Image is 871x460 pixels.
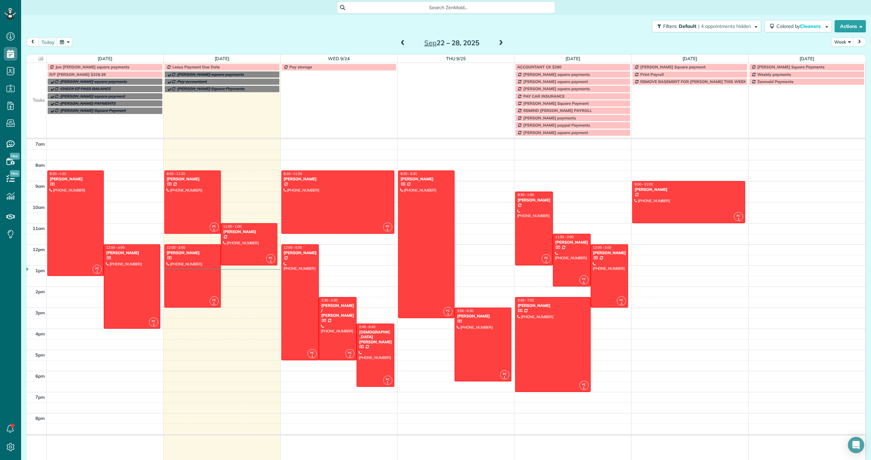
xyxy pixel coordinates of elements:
small: 1 [210,227,218,233]
span: R/F [PERSON_NAME] $329.36 [49,72,106,77]
div: [PERSON_NAME] [593,250,626,255]
span: 2pm [35,289,45,294]
span: [PERSON_NAME] square payments [523,86,590,91]
div: [PERSON_NAME] [166,177,219,181]
div: [PERSON_NAME] [283,177,392,181]
span: 10am [33,204,45,210]
span: FC [212,298,216,302]
div: [PERSON_NAME] [223,229,275,234]
span: [PERSON_NAME] Square payment [640,64,706,69]
div: [PERSON_NAME] [517,303,588,308]
a: [DATE] [98,56,112,61]
button: prev [26,37,39,47]
div: [PERSON_NAME] [555,240,589,245]
span: [PERSON_NAME] square payments [177,72,244,77]
a: Wed 9/24 [328,56,350,61]
span: 7am [35,141,45,147]
span: Print Payroll [640,72,664,77]
span: 3pm [35,310,45,315]
span: 8am [35,162,45,168]
button: Filters: Default | 4 appointments hidden [652,20,761,32]
span: FC [582,382,586,386]
span: 11:00 - 1:00 [223,224,242,229]
button: today [38,37,57,47]
span: 7pm [35,394,45,400]
span: Cleaners [800,23,822,29]
span: Weebly payments [757,72,791,77]
span: 12:00 - 4:00 [106,245,125,250]
span: Sep [424,38,437,47]
span: 8pm [35,415,45,421]
a: Thu 9/25 [446,56,466,61]
span: FC [446,309,450,312]
span: 8:30 - 3:30 [400,171,417,176]
button: Actions [835,20,866,32]
small: 1 [149,322,158,328]
span: REMOVE BASEMENT FOR [PERSON_NAME] THIS WEEK! [640,79,747,84]
span: [PERSON_NAME] Square Payments [177,86,245,91]
span: FC [310,351,314,355]
span: CHECK EZ PASS BALANCE [60,86,111,91]
span: New [10,153,20,160]
small: 1 [266,258,275,265]
span: Colored by [776,23,823,29]
span: 2:30 - 7:00 [517,298,534,302]
span: [PERSON_NAME] payments [523,115,576,120]
span: 8:30 - 11:30 [167,171,185,176]
div: [PERSON_NAME] / [PERSON_NAME] [321,303,355,318]
span: FC [503,372,507,376]
span: FC [212,224,216,228]
span: [PERSON_NAME] paypal Payments [523,122,590,128]
div: [PERSON_NAME] [166,250,219,255]
small: 1 [617,300,626,307]
span: Pay storage [290,64,312,69]
span: Zenmaid Payments [757,79,793,84]
span: Default [679,23,697,29]
span: [PERSON_NAME] Square Payments [757,64,825,69]
div: [PERSON_NAME] [634,187,743,192]
small: 1 [210,300,218,307]
span: ACCOUNTANT CK $260 [517,64,561,69]
span: 11am [33,226,45,231]
small: 1 [542,258,550,265]
span: [PERSON_NAME] square payment [60,94,125,99]
span: 4pm [35,331,45,336]
span: REMIND [PERSON_NAME] PAYROLL [523,108,592,113]
small: 1 [580,385,588,391]
a: Filters: Default | 4 appointments hidden [648,20,761,32]
span: [PERSON_NAME] Square Payment [60,108,126,113]
span: | 4 appointments hidden [698,23,751,29]
span: 6pm [35,373,45,379]
span: [PERSON_NAME] square payments [60,79,127,84]
small: 1 [444,311,452,317]
button: next [853,37,866,47]
h2: 22 – 28, 2025 [409,39,494,47]
span: FC [737,214,740,217]
div: Open Intercom Messenger [848,437,864,453]
span: Lexus Payment Due Date [172,64,220,69]
div: [PERSON_NAME] [457,314,509,318]
span: FC [386,377,390,381]
span: [PERSON_NAME] square payments [523,72,590,77]
span: 9:00 - 11:00 [635,182,653,186]
span: FC [620,298,623,302]
span: FC [386,224,390,228]
span: 3:00 - 6:30 [457,309,473,313]
span: [PERSON_NAME] square payment [523,79,588,84]
small: 1 [580,279,588,286]
span: Pay accountant [177,79,207,84]
a: [DATE] [683,56,697,61]
small: 1 [734,216,743,223]
span: [PERSON_NAME] PAYMENTS [60,101,116,106]
span: 3:45 - 6:45 [359,325,375,329]
span: 9:30 - 1:00 [517,193,534,197]
a: [DATE] [215,56,229,61]
span: 12pm [33,247,45,252]
div: [DEMOGRAPHIC_DATA][PERSON_NAME] [359,330,392,344]
span: 8:30 - 11:30 [284,171,302,176]
span: FC [152,319,155,323]
span: 11:30 - 2:00 [555,235,574,239]
span: FC [582,277,586,281]
span: FC [269,256,273,260]
small: 1 [383,227,392,233]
